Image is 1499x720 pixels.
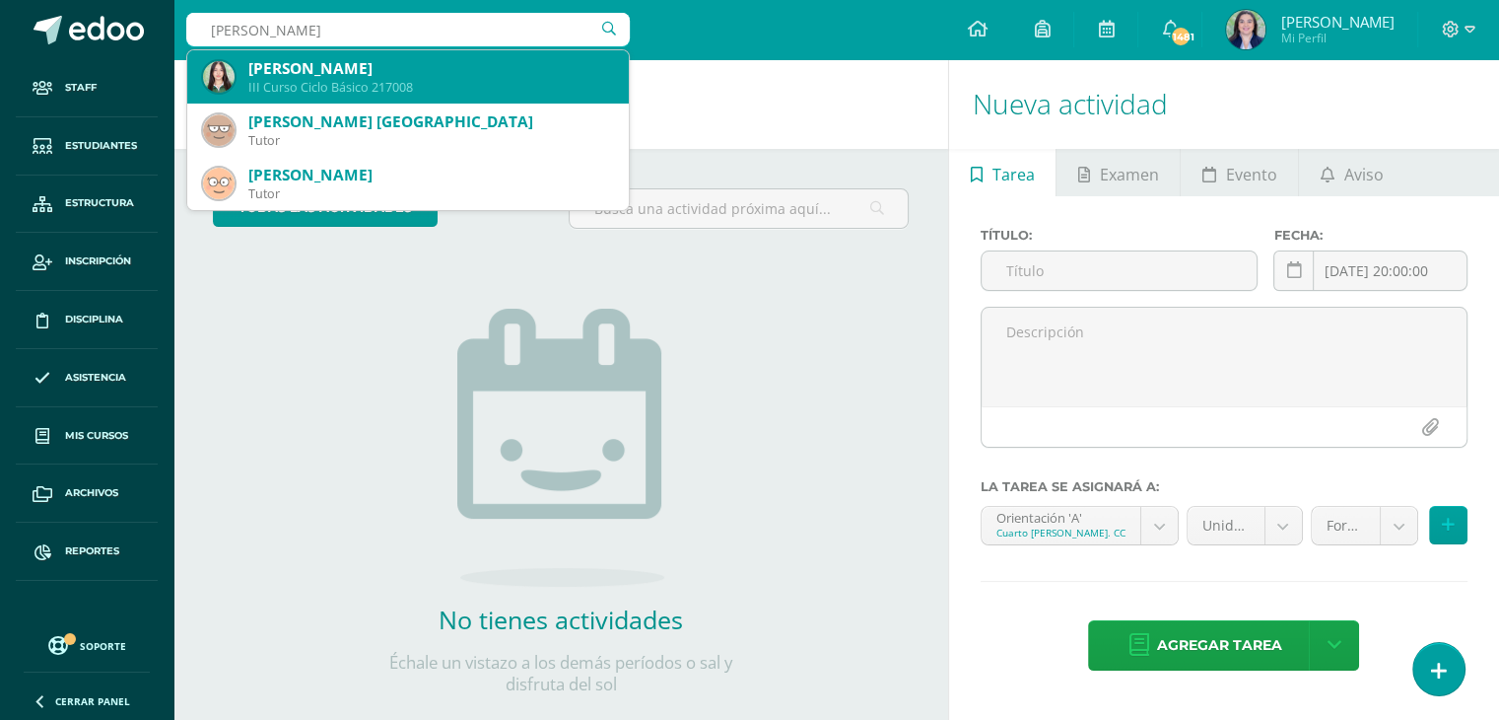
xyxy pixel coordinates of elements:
a: Evento [1181,149,1298,196]
a: Aviso [1299,149,1404,196]
a: Tarea [949,149,1056,196]
span: Staff [65,80,97,96]
p: Échale un vistazo a los demás períodos o sal y disfruta del sol [364,652,758,695]
label: Fecha: [1273,228,1467,243]
span: Soporte [80,639,126,653]
span: Cerrar panel [55,694,130,708]
span: Unidad 4 [1202,507,1250,544]
a: Unidad 4 [1188,507,1302,544]
span: Tarea [992,151,1035,198]
label: La tarea se asignará a: [981,479,1467,494]
a: Estructura [16,176,158,234]
a: Inscripción [16,233,158,291]
div: [PERSON_NAME] [248,58,613,79]
span: Aviso [1344,151,1384,198]
img: 534664ee60f520b42d8813f001d89cd9.png [203,168,235,199]
a: Orientación 'A'Cuarto [PERSON_NAME]. CC.LL. Bachillerato [982,507,1178,544]
input: Busca un usuario... [186,13,630,46]
img: 5906865b528be9ca3f0fa4c27820edfe.png [1226,10,1265,49]
span: Mi Perfil [1280,30,1394,46]
div: Orientación 'A' [996,507,1125,526]
a: Reportes [16,523,158,581]
span: Disciplina [65,312,123,327]
img: 8c1a34b3b9342903322ec75c6fc362cc.png [203,61,235,93]
div: [PERSON_NAME] [GEOGRAPHIC_DATA] [248,111,613,132]
label: Título: [981,228,1259,243]
a: Staff [16,59,158,117]
span: Estudiantes [65,138,137,154]
input: Título [982,252,1258,290]
div: Cuarto [PERSON_NAME]. CC.LL. Bachillerato [996,526,1125,540]
a: Mis cursos [16,407,158,466]
div: [PERSON_NAME] [248,165,613,185]
div: Tutor [248,132,613,149]
a: Examen [1056,149,1180,196]
span: [PERSON_NAME] [1280,12,1394,32]
span: Mis cursos [65,428,128,444]
a: Asistencia [16,349,158,407]
span: Archivos [65,485,118,501]
span: Estructura [65,195,134,211]
input: Busca una actividad próxima aquí... [570,189,908,228]
a: Formativo (80.0%) [1312,507,1417,544]
span: Agregar tarea [1156,621,1281,670]
span: Inscripción [65,253,131,269]
a: Estudiantes [16,117,158,176]
a: Archivos [16,465,158,523]
span: Evento [1226,151,1277,198]
input: Fecha de entrega [1274,252,1466,290]
a: Soporte [24,631,150,658]
div: III Curso Ciclo Básico 217008 [248,79,613,96]
h2: No tienes actividades [364,603,758,636]
img: 8b94b9988f7586013030e432f95a04b7.png [203,114,235,146]
div: Tutor [248,185,613,202]
span: Examen [1100,151,1159,198]
span: Formativo (80.0%) [1327,507,1365,544]
img: no_activities.png [457,309,664,587]
h1: Nueva actividad [973,59,1475,149]
span: 1481 [1170,26,1192,47]
a: Disciplina [16,291,158,349]
span: Asistencia [65,370,126,386]
span: Reportes [65,543,119,559]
